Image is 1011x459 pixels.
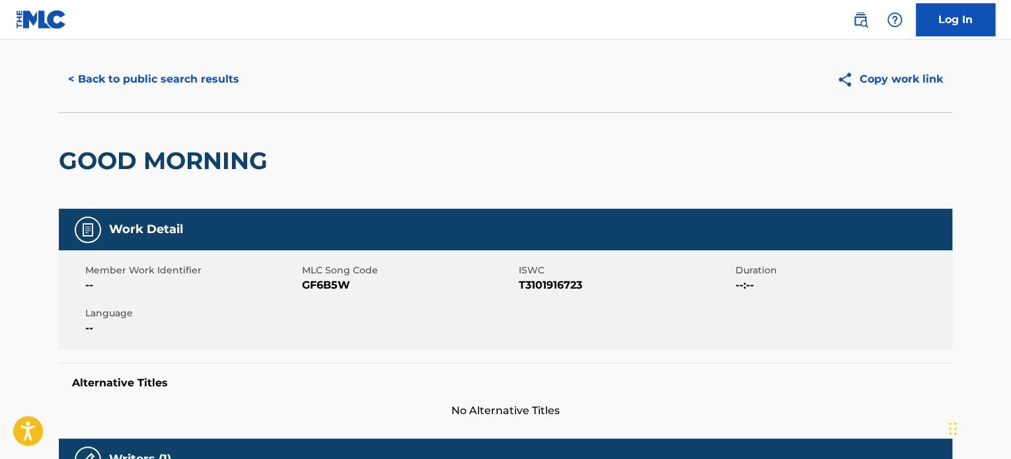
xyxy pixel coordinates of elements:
[80,222,96,238] img: Work Detail
[837,71,860,88] img: Copy work link
[85,306,299,320] span: Language
[16,10,67,29] img: MLC Logo
[519,264,732,277] span: ISWC
[302,264,515,277] span: MLC Song Code
[945,396,1011,459] iframe: Chat Widget
[59,63,248,96] button: < Back to public search results
[852,12,868,28] img: search
[949,409,957,448] div: Dra
[302,277,515,293] span: GF6B5W
[735,277,949,293] span: --:--
[519,277,732,293] span: T3101916723
[72,376,939,390] h5: Alternative Titles
[887,12,903,28] img: help
[945,396,1011,459] div: Chatt-widget
[827,63,952,96] button: Copy work link
[109,222,183,237] h5: Work Detail
[881,7,908,33] div: Help
[59,403,952,419] span: No Alternative Titles
[916,3,995,36] a: Log In
[85,264,299,277] span: Member Work Identifier
[85,320,299,336] span: --
[847,7,874,33] a: Public Search
[59,146,274,176] h2: GOOD MORNING
[735,264,949,277] span: Duration
[85,277,299,293] span: --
